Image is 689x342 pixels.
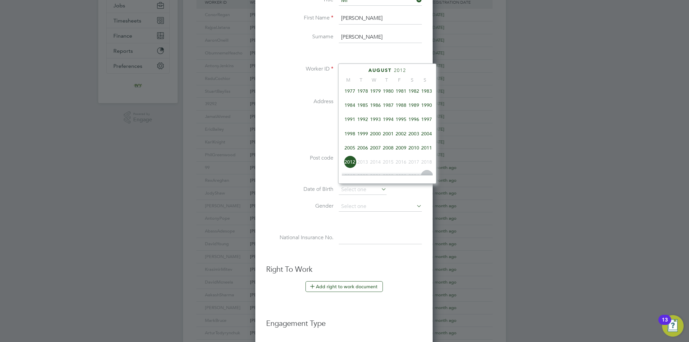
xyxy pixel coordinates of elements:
span: 2012 [343,156,356,168]
span: 2025 [420,170,433,182]
span: 1983 [420,85,433,97]
label: Surname [266,33,333,40]
h3: Right To Work [266,265,422,274]
span: 1990 [420,99,433,112]
span: 1982 [407,85,420,97]
span: 1992 [356,113,369,126]
span: 2023 [395,170,407,182]
span: 1987 [382,99,395,112]
button: Add right to work document [305,281,383,292]
span: 1998 [343,127,356,140]
span: 2021 [369,170,382,182]
span: 1978 [356,85,369,97]
span: W [367,77,380,83]
span: 1979 [369,85,382,97]
span: 2017 [407,156,420,168]
span: 2015 [382,156,395,168]
label: Worker ID [266,66,333,73]
span: 2024 [407,170,420,182]
input: Select one [339,185,387,195]
span: 1977 [343,85,356,97]
span: 1993 [369,113,382,126]
span: 1989 [407,99,420,112]
span: 2010 [407,141,420,154]
label: Gender [266,203,333,210]
h3: Engagement Type [266,312,422,329]
span: 1986 [369,99,382,112]
span: 2022 [382,170,395,182]
span: 2019 [343,170,356,182]
span: 2013 [356,156,369,168]
span: August [368,68,392,73]
span: 2003 [407,127,420,140]
input: Select one [339,202,422,212]
label: Post code [266,155,333,162]
span: S [419,77,431,83]
label: Date of Birth [266,186,333,193]
span: 1988 [395,99,407,112]
label: National Insurance No. [266,234,333,241]
span: 2001 [382,127,395,140]
span: 2008 [382,141,395,154]
span: 2016 [395,156,407,168]
span: 2004 [420,127,433,140]
span: 2018 [420,156,433,168]
span: 1985 [356,99,369,112]
span: 2014 [369,156,382,168]
span: 2009 [395,141,407,154]
span: 1994 [382,113,395,126]
span: S [406,77,419,83]
span: 1999 [356,127,369,140]
span: 2007 [369,141,382,154]
span: 2000 [369,127,382,140]
div: 13 [662,320,668,329]
span: 1984 [343,99,356,112]
button: Open Resource Center, 13 new notifications [662,315,684,337]
span: T [355,77,367,83]
span: 2006 [356,141,369,154]
span: 2005 [343,141,356,154]
span: 2011 [420,141,433,154]
span: 1996 [407,113,420,126]
span: T [380,77,393,83]
span: 1980 [382,85,395,97]
span: 1995 [395,113,407,126]
span: 1991 [343,113,356,126]
span: F [393,77,406,83]
span: 2002 [395,127,407,140]
span: 2012 [394,68,406,73]
label: Address [266,98,333,105]
span: 1997 [420,113,433,126]
span: 2020 [356,170,369,182]
span: 1981 [395,85,407,97]
span: M [342,77,355,83]
label: First Name [266,14,333,22]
